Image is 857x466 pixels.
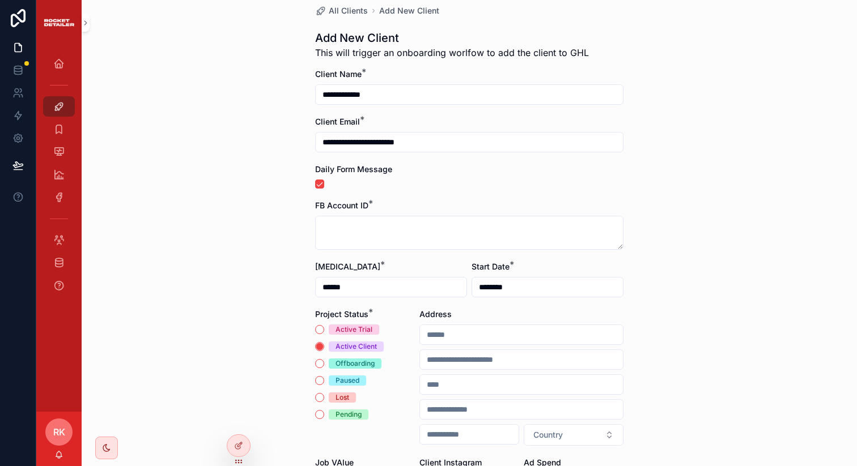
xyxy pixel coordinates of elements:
a: All Clients [315,5,368,16]
button: Select Button [524,424,623,446]
div: Lost [336,392,349,403]
span: Client Email [315,117,360,126]
span: RK [53,425,65,439]
div: Active Client [336,341,377,352]
span: Client Name [315,69,362,79]
h1: Add New Client [315,30,589,46]
img: App logo [43,16,75,29]
span: Project Status [315,309,368,319]
div: Pending [336,409,362,420]
a: Add New Client [379,5,439,16]
span: Address [419,309,452,319]
div: scrollable content [36,45,82,310]
span: All Clients [329,5,368,16]
div: Active Trial [336,324,372,335]
span: FB Account ID [315,200,368,210]
span: Start Date [472,262,510,271]
span: Country [533,429,563,441]
span: Daily Form Message [315,164,392,174]
div: Offboarding [336,358,375,369]
div: Paused [336,375,359,386]
span: This will trigger an onboarding worlfow to add the client to GHL [315,46,589,59]
span: [MEDICAL_DATA] [315,262,380,271]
